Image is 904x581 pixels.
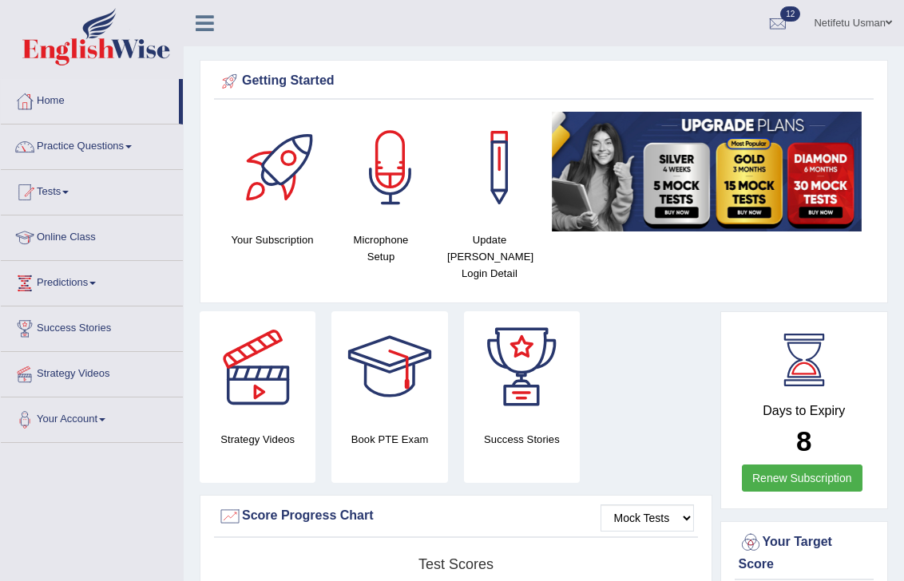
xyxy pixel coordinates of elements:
[739,404,870,418] h4: Days to Expiry
[1,306,183,346] a: Success Stories
[226,231,319,248] h4: Your Subscription
[1,125,183,164] a: Practice Questions
[796,425,811,457] b: 8
[443,231,536,282] h4: Update [PERSON_NAME] Login Detail
[1,397,183,437] a: Your Account
[200,431,315,448] h4: Strategy Videos
[1,352,183,392] a: Strategy Videos
[418,556,494,572] tspan: Test scores
[218,504,694,528] div: Score Progress Chart
[1,170,183,210] a: Tests
[1,215,183,255] a: Online Class
[742,464,862,492] a: Renew Subscription
[218,69,870,93] div: Getting Started
[331,431,447,448] h4: Book PTE Exam
[780,6,800,22] span: 12
[464,431,580,448] h4: Success Stories
[552,112,862,231] img: small5.jpg
[1,261,183,301] a: Predictions
[1,79,179,119] a: Home
[739,531,870,574] div: Your Target Score
[335,231,427,265] h4: Microphone Setup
